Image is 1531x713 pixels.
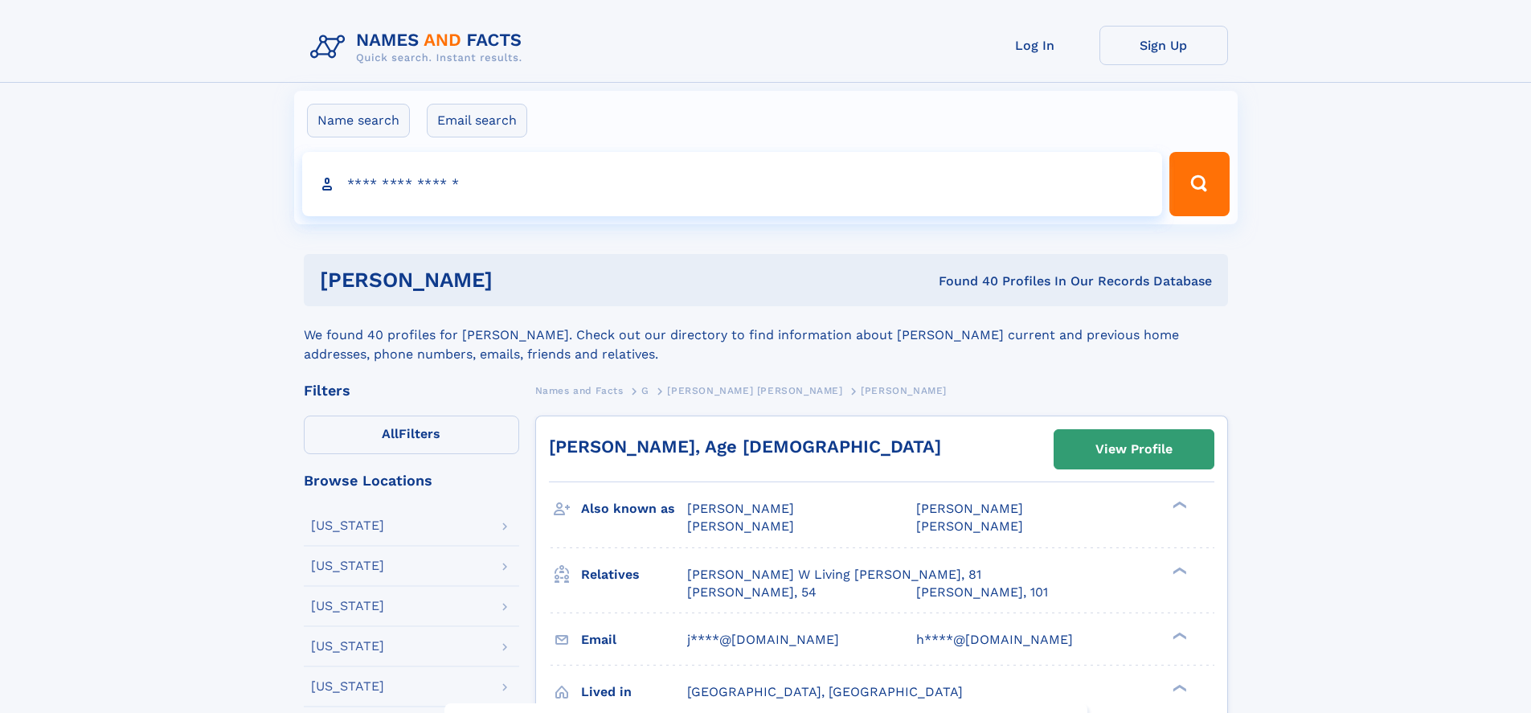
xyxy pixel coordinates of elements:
[535,380,624,400] a: Names and Facts
[667,380,842,400] a: [PERSON_NAME] [PERSON_NAME]
[1095,431,1173,468] div: View Profile
[581,561,687,588] h3: Relatives
[427,104,527,137] label: Email search
[715,272,1212,290] div: Found 40 Profiles In Our Records Database
[667,385,842,396] span: [PERSON_NAME] [PERSON_NAME]
[311,519,384,532] div: [US_STATE]
[1169,152,1229,216] button: Search Button
[1169,682,1188,693] div: ❯
[311,640,384,653] div: [US_STATE]
[581,678,687,706] h3: Lived in
[581,626,687,654] h3: Email
[304,473,519,488] div: Browse Locations
[1169,565,1188,576] div: ❯
[1099,26,1228,65] a: Sign Up
[320,270,716,290] h1: [PERSON_NAME]
[304,306,1228,364] div: We found 40 profiles for [PERSON_NAME]. Check out our directory to find information about [PERSON...
[687,566,981,584] a: [PERSON_NAME] W Living [PERSON_NAME], 81
[687,518,794,534] span: [PERSON_NAME]
[311,680,384,693] div: [US_STATE]
[641,380,649,400] a: G
[1169,630,1188,641] div: ❯
[307,104,410,137] label: Name search
[687,501,794,516] span: [PERSON_NAME]
[549,436,941,457] a: [PERSON_NAME], Age [DEMOGRAPHIC_DATA]
[304,26,535,69] img: Logo Names and Facts
[581,495,687,522] h3: Also known as
[382,426,399,441] span: All
[1169,500,1188,510] div: ❯
[971,26,1099,65] a: Log In
[302,152,1163,216] input: search input
[311,600,384,613] div: [US_STATE]
[304,383,519,398] div: Filters
[304,416,519,454] label: Filters
[916,518,1023,534] span: [PERSON_NAME]
[916,501,1023,516] span: [PERSON_NAME]
[916,584,1048,601] a: [PERSON_NAME], 101
[1054,430,1214,469] a: View Profile
[687,584,817,601] a: [PERSON_NAME], 54
[641,385,649,396] span: G
[311,559,384,572] div: [US_STATE]
[861,385,947,396] span: [PERSON_NAME]
[687,684,963,699] span: [GEOGRAPHIC_DATA], [GEOGRAPHIC_DATA]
